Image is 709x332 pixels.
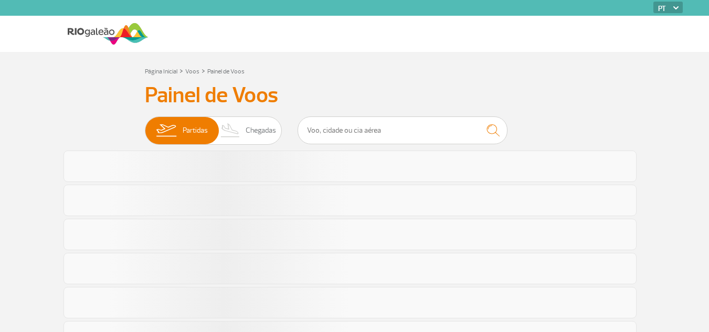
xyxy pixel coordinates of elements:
[183,117,208,144] span: Partidas
[185,68,199,76] a: Voos
[207,68,245,76] a: Painel de Voos
[215,117,246,144] img: slider-desembarque
[150,117,183,144] img: slider-embarque
[202,65,205,77] a: >
[145,82,565,109] h3: Painel de Voos
[246,117,276,144] span: Chegadas
[145,68,177,76] a: Página Inicial
[179,65,183,77] a: >
[298,116,507,144] input: Voo, cidade ou cia aérea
